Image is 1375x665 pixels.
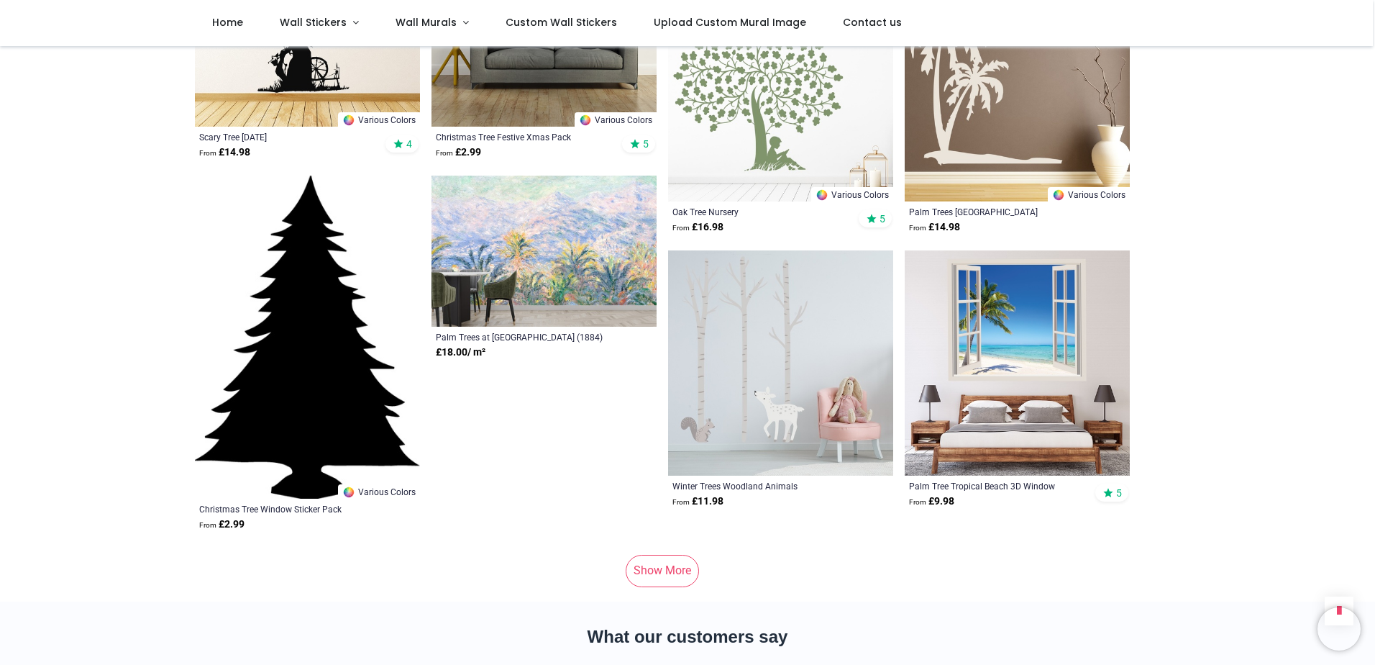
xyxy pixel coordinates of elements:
[436,345,485,360] strong: £ 18.00 / m²
[909,498,926,506] span: From
[342,114,355,127] img: Color Wheel
[909,206,1082,217] a: Palm Trees [GEOGRAPHIC_DATA]
[199,131,373,142] a: Scary Tree [DATE]
[1052,189,1065,202] img: Color Wheel
[436,145,481,160] strong: £ 2.99
[199,517,245,532] strong: £ 2.99
[199,503,373,515] a: Christmas Tree Window Sticker Pack
[672,494,723,509] strong: £ 11.98
[668,250,893,476] img: Winter Trees Woodland Animals Wall Sticker
[212,15,243,30] span: Home
[811,187,893,202] a: Various Colors
[199,149,216,157] span: From
[672,220,723,235] strong: £ 16.98
[436,149,453,157] span: From
[905,250,1130,476] img: Palm Tree Tropical Beach 3D Window Wall Sticker
[579,114,592,127] img: Color Wheel
[909,224,926,232] span: From
[1317,607,1361,651] iframe: Brevo live chat
[506,15,617,30] span: Custom Wall Stickers
[575,112,657,127] a: Various Colors
[909,220,960,235] strong: £ 14.98
[643,137,649,150] span: 5
[626,555,699,587] a: Show More
[909,480,1082,492] a: Palm Tree Tropical Beach 3D Window
[672,480,846,492] a: Winter Trees Woodland Animals
[672,206,846,217] a: Oak Tree Nursery
[280,15,347,30] span: Wall Stickers
[199,521,216,529] span: From
[195,176,420,499] img: Christmas Tree Window Sticker Pack
[816,189,828,202] img: Color Wheel
[338,484,420,499] a: Various Colors
[909,494,954,509] strong: £ 9.98
[672,498,690,506] span: From
[431,176,657,327] img: Palm Trees at Bordighera (1884) Wall Mural Artist Claude Monet
[1116,487,1122,499] span: 5
[436,331,609,343] a: Palm Trees at [GEOGRAPHIC_DATA] (1884) Artist [PERSON_NAME]
[1048,187,1130,202] a: Various Colors
[672,224,690,232] span: From
[338,112,420,127] a: Various Colors
[880,212,885,225] span: 5
[843,15,902,30] span: Contact us
[342,486,355,499] img: Color Wheel
[654,15,806,30] span: Upload Custom Mural Image
[195,625,1180,649] h2: What our customers say
[396,15,457,30] span: Wall Murals
[436,131,609,142] a: Christmas Tree Festive Xmas Pack
[406,137,412,150] span: 4
[199,145,250,160] strong: £ 14.98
